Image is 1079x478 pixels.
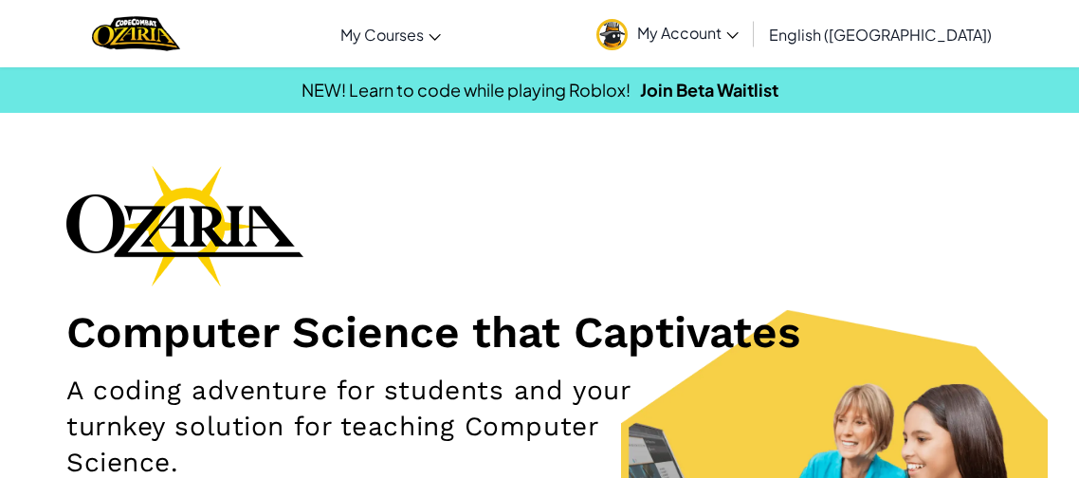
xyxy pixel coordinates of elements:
span: My Courses [340,25,424,45]
a: Join Beta Waitlist [640,79,778,101]
a: English ([GEOGRAPHIC_DATA]) [759,9,1001,60]
span: English ([GEOGRAPHIC_DATA]) [769,25,992,45]
h1: Computer Science that Captivates [66,305,1013,358]
a: My Courses [331,9,450,60]
a: My Account [587,4,748,64]
span: NEW! Learn to code while playing Roblox! [302,79,631,101]
a: Ozaria by CodeCombat logo [92,14,180,53]
img: avatar [596,19,628,50]
img: Home [92,14,180,53]
img: Ozaria branding logo [66,165,303,286]
span: My Account [637,23,739,43]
